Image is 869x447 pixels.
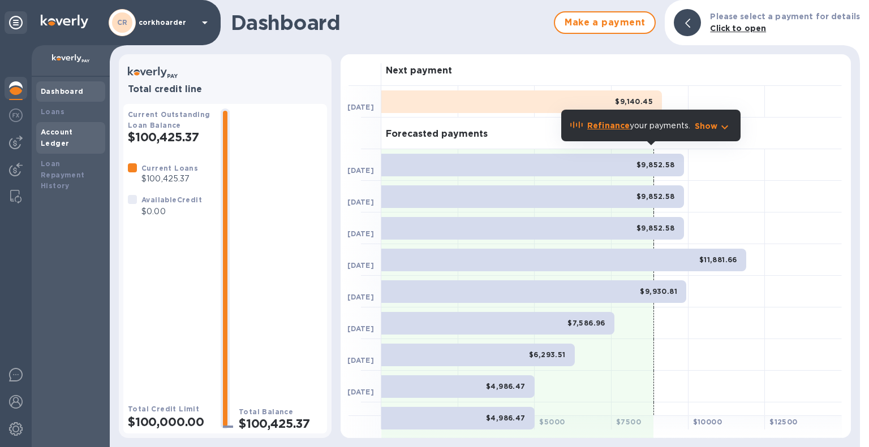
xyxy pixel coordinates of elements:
[141,206,202,218] p: $0.00
[486,414,526,422] b: $4,986.47
[695,120,718,132] p: Show
[41,128,73,147] b: Account Ledger
[615,97,653,106] b: $9,140.45
[486,382,526,390] b: $4,986.47
[5,11,27,34] div: Unpin categories
[640,287,677,296] b: $9,930.81
[141,173,198,185] p: $100,425.37
[636,192,675,201] b: $9,852.58
[564,16,646,29] span: Make a payment
[128,405,199,413] b: Total Credit Limit
[239,407,293,416] b: Total Balance
[128,415,212,429] h2: $100,000.00
[347,324,374,333] b: [DATE]
[239,416,322,431] h2: $100,425.37
[567,319,605,327] b: $7,586.96
[699,255,737,264] b: $11,881.66
[128,130,212,144] h2: $100,425.37
[636,224,675,232] b: $9,852.58
[587,120,690,132] p: your payments.
[231,11,548,34] h1: Dashboard
[141,196,202,204] b: Available Credit
[769,418,797,426] b: $ 12500
[710,24,766,33] b: Click to open
[554,11,656,34] button: Make a payment
[347,229,374,238] b: [DATE]
[128,84,322,95] h3: Total credit line
[636,160,675,169] b: $9,852.58
[41,15,88,28] img: Logo
[710,12,860,21] b: Please select a payment for details
[9,109,23,122] img: Foreign exchange
[347,103,374,111] b: [DATE]
[695,120,732,132] button: Show
[347,198,374,206] b: [DATE]
[693,418,722,426] b: $ 10000
[347,261,374,270] b: [DATE]
[386,66,452,76] h3: Next payment
[347,166,374,175] b: [DATE]
[117,18,128,27] b: CR
[347,388,374,396] b: [DATE]
[128,110,210,129] b: Current Outstanding Loan Balance
[587,121,630,130] b: Refinance
[386,129,488,140] h3: Forecasted payments
[139,19,195,27] p: corkhoarder
[347,356,374,364] b: [DATE]
[347,293,374,301] b: [DATE]
[529,350,566,359] b: $6,293.51
[41,87,84,96] b: Dashboard
[41,159,85,190] b: Loan Repayment History
[41,107,64,116] b: Loans
[141,164,198,172] b: Current Loans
